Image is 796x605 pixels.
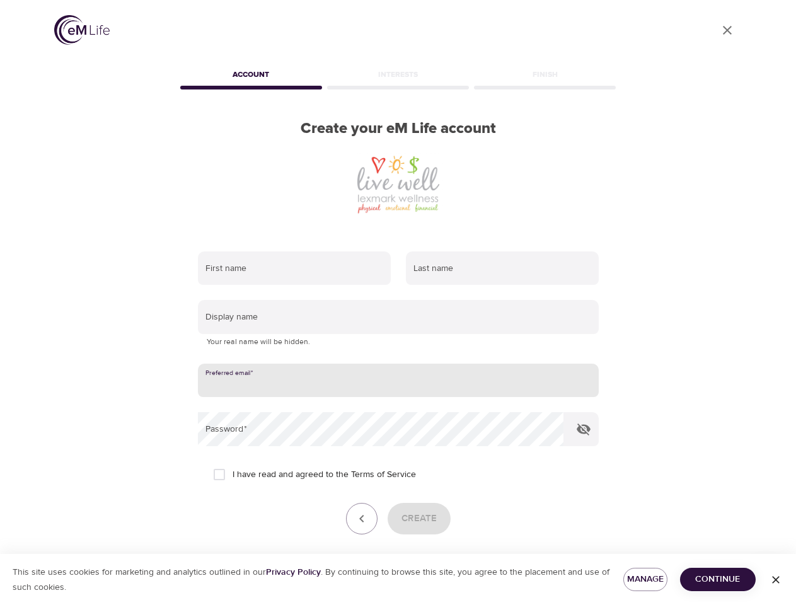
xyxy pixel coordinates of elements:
[712,15,742,45] a: close
[680,568,756,591] button: Continue
[207,336,590,349] p: Your real name will be hidden.
[623,568,667,591] button: Manage
[178,120,619,138] h2: Create your eM Life account
[266,567,321,578] a: Privacy Policy
[353,153,443,216] img: Lexmark%20Logo.jfif
[54,15,110,45] img: logo
[690,572,746,587] span: Continue
[633,572,657,587] span: Manage
[233,468,416,481] span: I have read and agreed to the
[351,468,416,481] a: Terms of Service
